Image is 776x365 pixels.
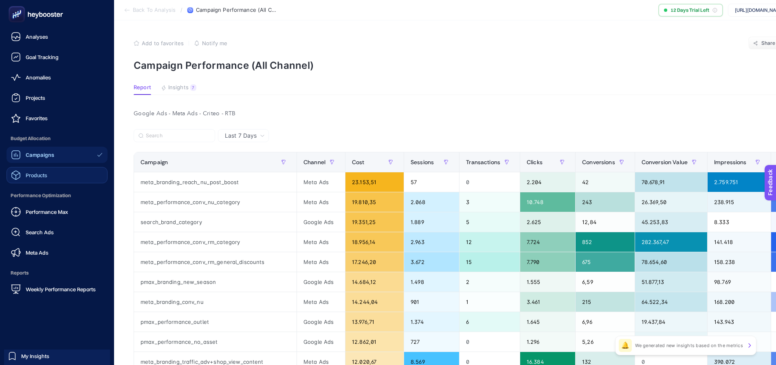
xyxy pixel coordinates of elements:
a: Anomalies [7,69,108,86]
span: Report [134,84,151,91]
div: 1.555 [520,272,575,292]
div: 215 [576,292,635,312]
div: 1.498 [404,272,459,292]
div: meta_branding_reach_nu_post_boost [134,172,297,192]
a: Weekly Performance Reports [7,281,108,297]
div: 2 [459,272,520,292]
div: 78.654,60 [635,252,707,272]
div: meta_performance_conv_rm_general_discounts [134,252,297,272]
div: 45.253,83 [635,212,707,232]
div: 18.956,14 [345,232,404,252]
a: Campaigns [7,147,108,163]
span: Impressions [714,159,747,165]
div: 0 [459,172,520,192]
div: 7.790 [520,252,575,272]
span: My Insights [21,353,49,359]
a: Products [7,167,108,183]
span: Back To Analysis [133,7,176,13]
span: Analyses [26,33,48,40]
div: 238.915 [708,192,771,212]
span: Transactions [466,159,500,165]
div: 23.153,51 [345,172,404,192]
div: 0 [459,332,520,352]
span: Search Ads [26,229,54,235]
div: pmax_performance_no_asset [134,332,297,352]
div: 12,84 [576,212,635,232]
div: 7.724 [520,232,575,252]
a: Search Ads [7,224,108,240]
span: Performance Optimization [7,187,108,204]
span: Weekly Performance Reports [26,286,96,292]
span: Campaign [141,159,168,165]
div: 158.238 [708,252,771,272]
a: Favorites [7,110,108,126]
div: 7 [190,84,196,91]
div: 57 [404,172,459,192]
div: 8.333 [708,212,771,232]
div: 243 [576,192,635,212]
div: 51.877,13 [635,272,707,292]
div: 6,59 [576,272,635,292]
span: Channel [303,159,325,165]
div: 2.204 [520,172,575,192]
div: 1.374 [404,312,459,332]
div: 10.748 [520,192,575,212]
span: Reports [7,265,108,281]
div: Google Ads [297,212,345,232]
div: 6,96 [576,312,635,332]
div: 62.270 [708,332,771,352]
span: Share [761,40,776,46]
div: 26.369,50 [635,192,707,212]
div: 143.943 [708,312,771,332]
div: 14.244,04 [345,292,404,312]
div: 19.437,84 [635,312,707,332]
div: 14.684,12 [345,272,404,292]
a: Performance Max [7,204,108,220]
span: Campaign Performance (All Channel) [196,7,277,13]
div: 1 [459,292,520,312]
div: 64.522,34 [635,292,707,312]
div: 13.976,71 [345,312,404,332]
div: 70.678,91 [635,172,707,192]
div: Meta Ads [297,172,345,192]
div: Meta Ads [297,292,345,312]
div: 1.645 [520,312,575,332]
span: Cost [352,159,365,165]
div: 282.367,47 [635,232,707,252]
div: 3 [459,192,520,212]
button: Notify me [194,40,227,46]
div: 2.963 [404,232,459,252]
div: 168.200 [708,292,771,312]
div: search_brand_category [134,212,297,232]
div: meta_performance_conv_rm_category [134,232,297,252]
div: 141.418 [708,232,771,252]
a: Meta Ads [7,244,108,261]
span: Last 7 Days [225,132,257,140]
div: 2.068 [404,192,459,212]
div: meta_branding_conv_nu [134,292,297,312]
div: 25.840,71 [635,332,707,352]
span: Meta Ads [26,249,48,256]
span: Insights [168,84,189,91]
input: Search [146,133,210,139]
div: pmax_performance_outlet [134,312,297,332]
p: We generated new insights based on the metrics [635,342,743,349]
div: 19.351,25 [345,212,404,232]
span: Notify me [202,40,227,46]
span: Conversion Value [642,159,688,165]
div: 🔔 [619,339,632,352]
span: 12 Days Trial Left [670,7,709,13]
div: 17.246,20 [345,252,404,272]
div: 852 [576,232,635,252]
div: meta_performance_conv_nu_category [134,192,297,212]
div: 727 [404,332,459,352]
a: My Insights [4,350,110,363]
span: Feedback [5,2,31,9]
div: Google Ads [297,272,345,292]
div: 42 [576,172,635,192]
div: 3.672 [404,252,459,272]
div: Google Ads [297,312,345,332]
a: Analyses [7,29,108,45]
div: 12 [459,232,520,252]
button: Add to favorites [134,40,184,46]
